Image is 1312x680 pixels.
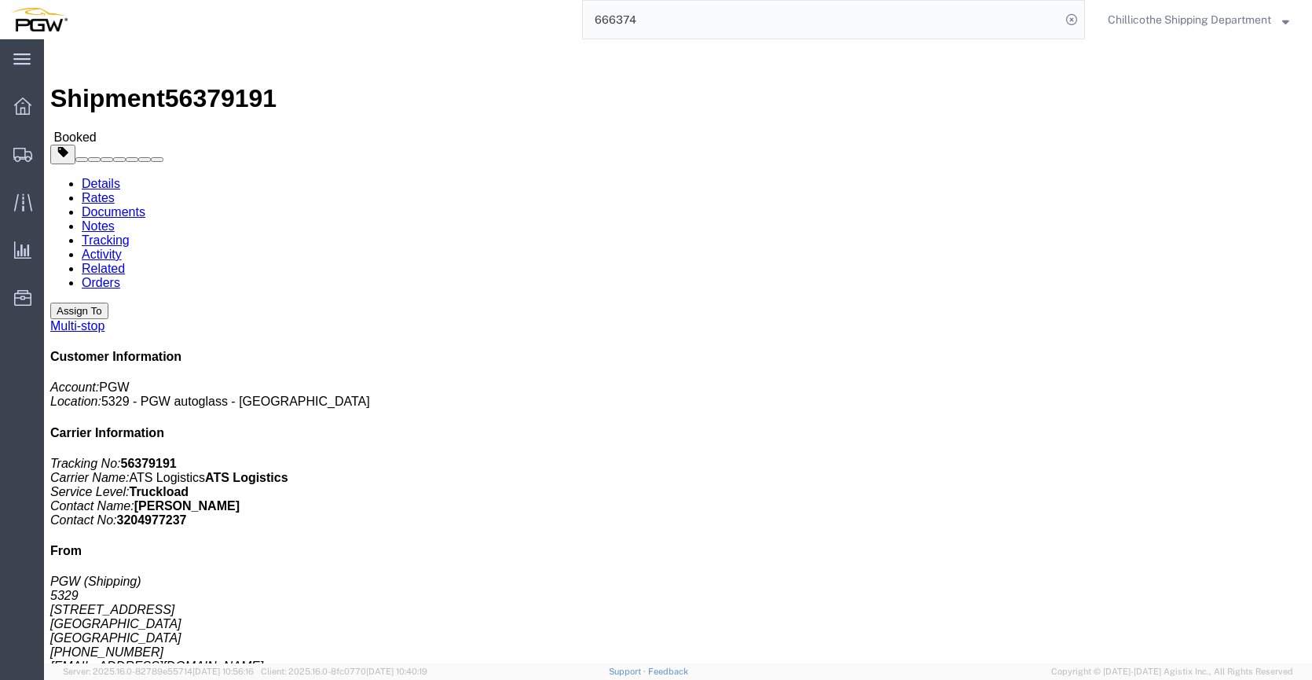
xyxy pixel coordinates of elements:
span: Chillicothe Shipping Department [1108,11,1271,28]
input: Search for shipment number, reference number [583,1,1061,39]
span: Copyright © [DATE]-[DATE] Agistix Inc., All Rights Reserved [1051,665,1293,678]
a: Feedback [648,667,688,676]
span: Client: 2025.16.0-8fc0770 [261,667,427,676]
span: Server: 2025.16.0-82789e55714 [63,667,254,676]
span: [DATE] 10:56:16 [192,667,254,676]
button: Chillicothe Shipping Department [1107,10,1290,29]
iframe: FS Legacy Container [44,39,1312,663]
a: Support [609,667,648,676]
img: logo [11,8,68,31]
span: [DATE] 10:40:19 [366,667,427,676]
